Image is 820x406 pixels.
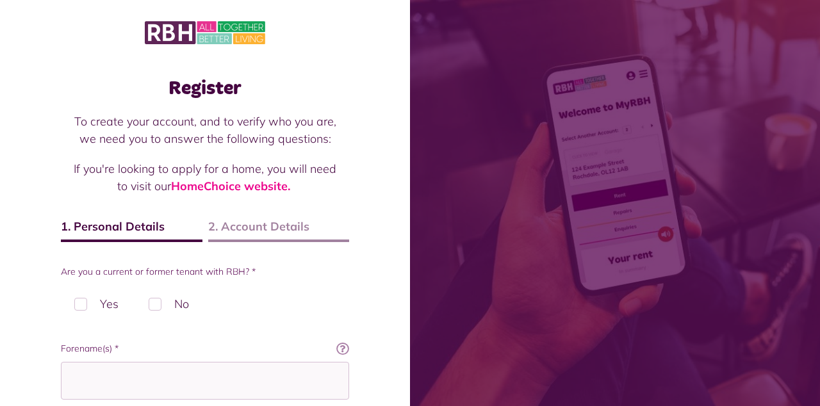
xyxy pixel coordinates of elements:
p: To create your account, and to verify who you are, we need you to answer the following questions: [74,113,336,147]
label: No [135,285,202,323]
label: Forename(s) * [61,342,349,355]
a: HomeChoice website. [171,179,290,193]
img: MyRBH [145,19,265,46]
p: If you're looking to apply for a home, you will need to visit our [74,160,336,195]
span: 1. Personal Details [61,218,202,242]
label: Yes [61,285,132,323]
span: 2. Account Details [208,218,350,242]
h1: Register [61,77,349,100]
label: Are you a current or former tenant with RBH? * [61,265,349,279]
